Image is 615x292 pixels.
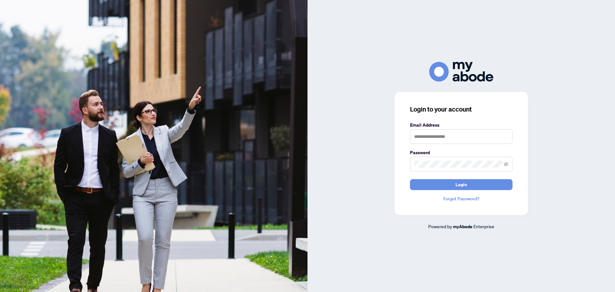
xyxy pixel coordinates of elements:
[429,62,493,81] img: ma-logo
[473,223,494,229] span: Enterprise
[410,149,512,156] label: Password
[504,162,508,166] span: eye-invisible
[453,223,472,230] a: myAbode
[410,195,512,202] a: Forgot Password?
[428,223,452,229] span: Powered by
[410,179,512,190] button: Login
[410,105,512,114] h3: Login to your account
[410,121,512,129] label: Email Address
[455,179,467,190] span: Login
